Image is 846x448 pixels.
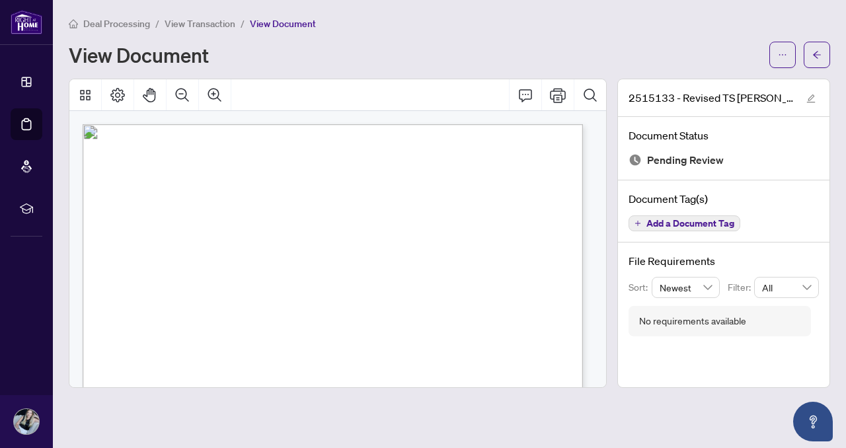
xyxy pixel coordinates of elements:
[806,94,816,103] span: edit
[629,128,819,143] h4: Document Status
[629,90,794,106] span: 2515133 - Revised TS [PERSON_NAME] to review.pdf
[629,215,740,231] button: Add a Document Tag
[778,50,787,59] span: ellipsis
[241,16,245,31] li: /
[634,220,641,227] span: plus
[69,44,209,65] h1: View Document
[728,280,754,295] p: Filter:
[14,409,39,434] img: Profile Icon
[629,153,642,167] img: Document Status
[165,18,235,30] span: View Transaction
[639,314,746,328] div: No requirements available
[83,18,150,30] span: Deal Processing
[69,19,78,28] span: home
[762,278,811,297] span: All
[629,253,819,269] h4: File Requirements
[646,219,734,228] span: Add a Document Tag
[629,191,819,207] h4: Document Tag(s)
[11,10,42,34] img: logo
[812,50,822,59] span: arrow-left
[793,402,833,441] button: Open asap
[250,18,316,30] span: View Document
[647,151,724,169] span: Pending Review
[629,280,652,295] p: Sort:
[155,16,159,31] li: /
[660,278,712,297] span: Newest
